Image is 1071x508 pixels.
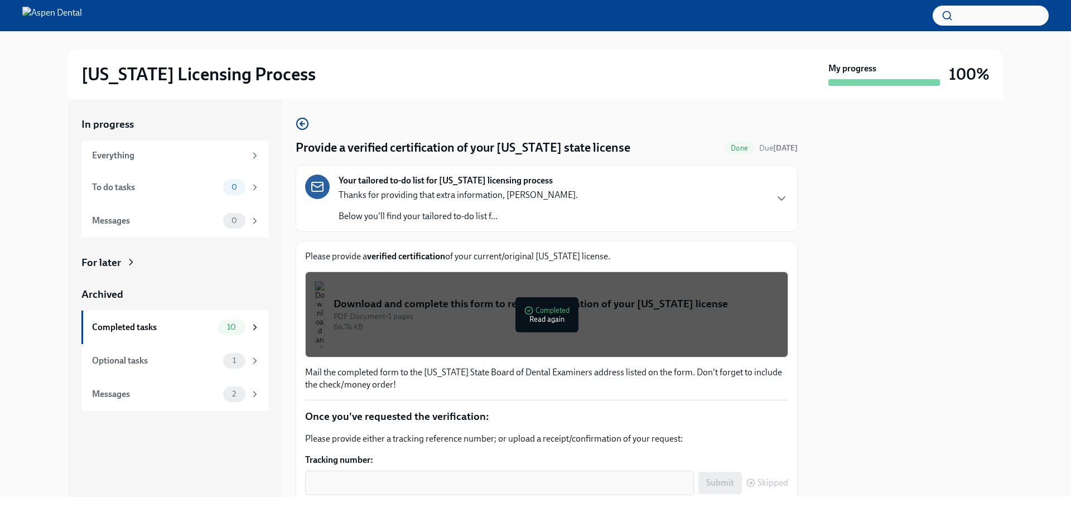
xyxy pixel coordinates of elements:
[92,321,213,333] div: Completed tasks
[315,281,325,348] img: Download and complete this form to request verification of your Maryland license
[305,366,788,391] p: Mail the completed form to the [US_STATE] State Board of Dental Examiners address listed on the f...
[81,311,269,344] a: Completed tasks10
[296,139,630,156] h4: Provide a verified certification of your [US_STATE] state license
[81,141,269,171] a: Everything
[305,433,788,445] p: Please provide either a tracking reference number; or upload a receipt/confirmation of your request:
[305,409,788,424] p: Once you've requested the verification:
[225,390,243,398] span: 2
[81,171,269,204] a: To do tasks0
[758,478,788,487] span: Skipped
[759,143,798,153] span: Due
[828,62,876,75] strong: My progress
[81,204,269,238] a: Messages0
[81,255,269,270] a: For later
[225,183,244,191] span: 0
[305,250,788,263] p: Please provide a of your current/original [US_STATE] license.
[339,175,553,187] strong: Your tailored to-do list for [US_STATE] licensing process
[949,64,990,84] h3: 100%
[225,216,244,225] span: 0
[81,378,269,411] a: Messages2
[226,356,243,365] span: 1
[220,323,243,331] span: 10
[724,144,755,152] span: Done
[92,181,219,193] div: To do tasks
[334,322,779,332] div: 64.74 KB
[305,454,788,466] label: Tracking number:
[92,215,219,227] div: Messages
[92,355,219,367] div: Optional tasks
[92,388,219,400] div: Messages
[339,210,578,222] p: Below you'll find your tailored to-do list f...
[367,251,445,262] strong: verified certification
[773,143,798,153] strong: [DATE]
[22,7,82,25] img: Aspen Dental
[92,149,245,162] div: Everything
[81,63,316,85] h2: [US_STATE] Licensing Process
[334,311,779,322] div: PDF Document • 1 pages
[305,272,788,357] button: Download and complete this form to request verification of your [US_STATE] licensePDF Document•1 ...
[81,287,269,302] a: Archived
[759,143,798,153] span: November 19th, 2024 10:00
[81,117,269,132] a: In progress
[81,344,269,378] a: Optional tasks1
[339,189,578,201] p: Thanks for providing that extra information, [PERSON_NAME].
[81,255,121,270] div: For later
[334,297,779,311] div: Download and complete this form to request verification of your [US_STATE] license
